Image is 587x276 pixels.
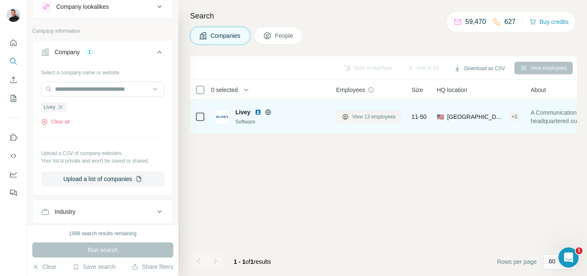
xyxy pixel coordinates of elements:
[7,130,20,145] button: Use Surfe on LinkedIn
[69,230,137,237] div: 1998 search results remaining
[41,157,164,165] p: Your list is private and won't be saved or shared.
[437,113,444,121] span: 🇺🇸
[234,258,271,265] span: results
[530,16,569,28] button: Buy credits
[55,208,76,216] div: Industry
[352,113,396,121] span: View 13 employees
[465,17,486,27] p: 59,470
[504,17,516,27] p: 627
[41,150,164,157] p: Upload a CSV of company websites.
[7,72,20,87] button: Enrich CSV
[211,32,241,40] span: Companies
[41,171,164,187] button: Upload a list of companies
[412,86,423,94] span: Size
[7,91,20,106] button: My lists
[41,118,70,126] button: Clear all
[132,263,173,271] button: Share filters
[412,113,427,121] span: 11-50
[437,86,467,94] span: HQ location
[32,27,173,35] p: Company information
[56,3,109,11] div: Company lookalikes
[7,8,20,22] img: Avatar
[234,258,245,265] span: 1 - 1
[7,148,20,163] button: Use Surfe API
[85,48,94,56] div: 1
[235,118,326,126] div: Software
[33,202,173,222] button: Industry
[7,185,20,200] button: Feedback
[215,110,229,124] img: Logo of Livey
[73,263,115,271] button: Save search
[190,10,577,22] h4: Search
[558,247,579,268] iframe: Intercom live chat
[7,35,20,50] button: Quick start
[508,113,521,121] div: + 3
[549,257,556,265] p: 60
[7,167,20,182] button: Dashboard
[41,66,164,76] div: Select a company name or website
[448,62,511,75] button: Download as CSV
[32,263,56,271] button: Clear
[275,32,294,40] span: People
[576,247,582,254] span: 1
[7,54,20,69] button: Search
[531,86,546,94] span: About
[235,108,250,116] span: Livey
[336,110,402,123] button: View 13 employees
[44,103,55,111] span: Livey
[336,86,365,94] span: Employees
[255,109,261,116] img: LinkedIn logo
[447,113,505,121] span: [GEOGRAPHIC_DATA], [US_STATE]
[211,86,238,94] span: 0 selected
[245,258,250,265] span: of
[55,48,80,56] div: Company
[250,258,254,265] span: 1
[33,42,173,66] button: Company1
[497,258,537,266] span: Rows per page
